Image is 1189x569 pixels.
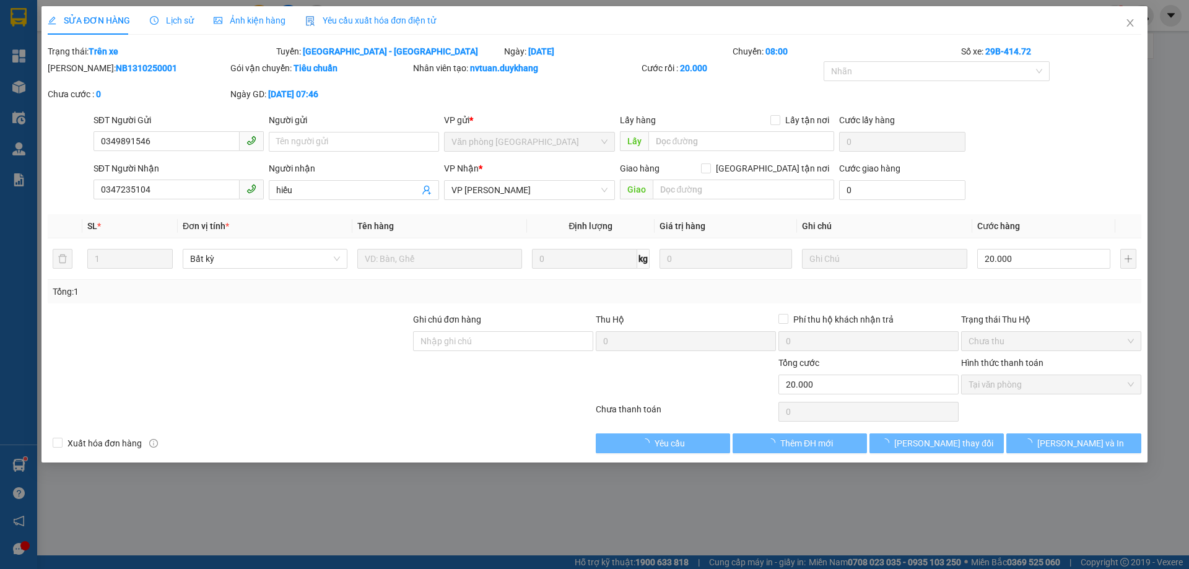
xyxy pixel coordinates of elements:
[305,16,315,26] img: icon
[46,45,275,58] div: Trạng thái:
[985,46,1031,56] b: 29B-414.72
[977,221,1020,231] span: Cước hàng
[445,163,479,173] span: VP Nhận
[620,115,656,125] span: Lấy hàng
[149,439,158,448] span: info-circle
[48,16,56,25] span: edit
[53,285,459,298] div: Tổng: 1
[269,113,439,127] div: Người gửi
[357,249,522,269] input: VD: Bàn, Ghế
[214,15,285,25] span: Ảnh kiện hàng
[150,16,159,25] span: clock-circle
[94,162,264,175] div: SĐT Người Nhận
[620,163,660,173] span: Giao hàng
[48,61,228,75] div: [PERSON_NAME]:
[780,113,834,127] span: Lấy tận nơi
[183,221,229,231] span: Đơn vị tính
[116,63,177,73] b: NB1310250001
[150,15,194,25] span: Lịch sử
[648,131,834,151] input: Dọc đường
[596,315,624,324] span: Thu Hộ
[969,332,1134,350] span: Chưa thu
[969,375,1134,394] span: Tại văn phòng
[839,115,895,125] label: Cước lấy hàng
[653,180,834,199] input: Dọc đường
[48,15,130,25] span: SỬA ĐƠN HÀNG
[303,46,478,56] b: [GEOGRAPHIC_DATA] - [GEOGRAPHIC_DATA]
[655,437,685,450] span: Yêu cầu
[294,63,338,73] b: Tiêu chuẩn
[96,89,101,99] b: 0
[596,433,730,453] button: Yêu cầu
[839,163,900,173] label: Cước giao hàng
[569,221,613,231] span: Định lượng
[246,184,256,194] span: phone
[767,438,780,447] span: loading
[798,214,972,238] th: Ghi chú
[660,249,793,269] input: 0
[529,46,555,56] b: [DATE]
[230,87,411,101] div: Ngày GD:
[620,180,653,199] span: Giao
[246,136,256,146] span: phone
[470,63,538,73] b: nvtuan.duykhang
[413,61,639,75] div: Nhân viên tạo:
[445,113,615,127] div: VP gửi
[637,249,650,269] span: kg
[780,437,833,450] span: Thêm ĐH mới
[731,45,960,58] div: Chuyến:
[268,89,318,99] b: [DATE] 07:46
[803,249,967,269] input: Ghi Chú
[48,87,228,101] div: Chưa cước :
[275,45,503,58] div: Tuyến:
[63,437,147,450] span: Xuất hóa đơn hàng
[894,437,993,450] span: [PERSON_NAME] thay đổi
[594,402,777,424] div: Chưa thanh toán
[839,132,965,152] input: Cước lấy hàng
[1037,437,1124,450] span: [PERSON_NAME] và In
[960,45,1143,58] div: Số xe:
[89,46,118,56] b: Trên xe
[881,438,894,447] span: loading
[230,61,411,75] div: Gói vận chuyển:
[94,113,264,127] div: SĐT Người Gửi
[1125,18,1135,28] span: close
[641,438,655,447] span: loading
[869,433,1004,453] button: [PERSON_NAME] thay đổi
[53,249,72,269] button: delete
[413,315,481,324] label: Ghi chú đơn hàng
[839,180,965,200] input: Cước giao hàng
[357,221,394,231] span: Tên hàng
[765,46,788,56] b: 08:00
[711,162,834,175] span: [GEOGRAPHIC_DATA] tận nơi
[452,132,608,151] span: Văn phòng Ninh Bình
[452,181,608,199] span: VP Nguyễn Quốc Trị
[1024,438,1037,447] span: loading
[1113,6,1148,41] button: Close
[190,250,340,268] span: Bất kỳ
[961,313,1141,326] div: Trạng thái Thu Hộ
[778,358,819,368] span: Tổng cước
[961,358,1043,368] label: Hình thức thanh toán
[413,331,593,351] input: Ghi chú đơn hàng
[1120,249,1136,269] button: plus
[642,61,822,75] div: Cước rồi :
[422,185,432,195] span: user-add
[733,433,867,453] button: Thêm ĐH mới
[1007,433,1141,453] button: [PERSON_NAME] và In
[269,162,439,175] div: Người nhận
[214,16,222,25] span: picture
[620,131,648,151] span: Lấy
[503,45,732,58] div: Ngày:
[305,15,436,25] span: Yêu cầu xuất hóa đơn điện tử
[680,63,707,73] b: 20.000
[660,221,705,231] span: Giá trị hàng
[87,221,97,231] span: SL
[788,313,899,326] span: Phí thu hộ khách nhận trả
